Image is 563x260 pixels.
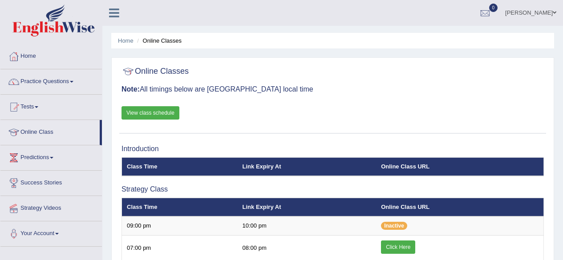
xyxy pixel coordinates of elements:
span: Inactive [381,222,407,230]
a: Success Stories [0,171,102,193]
a: Home [118,37,134,44]
a: Practice Questions [0,69,102,92]
h2: Online Classes [122,65,189,78]
li: Online Classes [135,36,182,45]
a: Your Account [0,221,102,244]
a: Predictions [0,145,102,168]
h3: All timings below are [GEOGRAPHIC_DATA] local time [122,85,544,93]
span: 0 [489,4,498,12]
th: Online Class URL [376,198,543,216]
h3: Strategy Class [122,185,544,193]
b: Note: [122,85,140,93]
th: Online Class URL [376,157,543,176]
th: Class Time [122,198,238,216]
h3: Introduction [122,145,544,153]
a: Online Class [0,120,100,142]
a: Strategy Videos [0,196,102,218]
a: View class schedule [122,106,179,120]
td: 09:00 pm [122,216,238,235]
a: Home [0,44,102,66]
th: Link Expiry At [238,198,377,216]
th: Class Time [122,157,238,176]
a: Click Here [381,240,415,254]
td: 10:00 pm [238,216,377,235]
a: Tests [0,95,102,117]
th: Link Expiry At [238,157,377,176]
